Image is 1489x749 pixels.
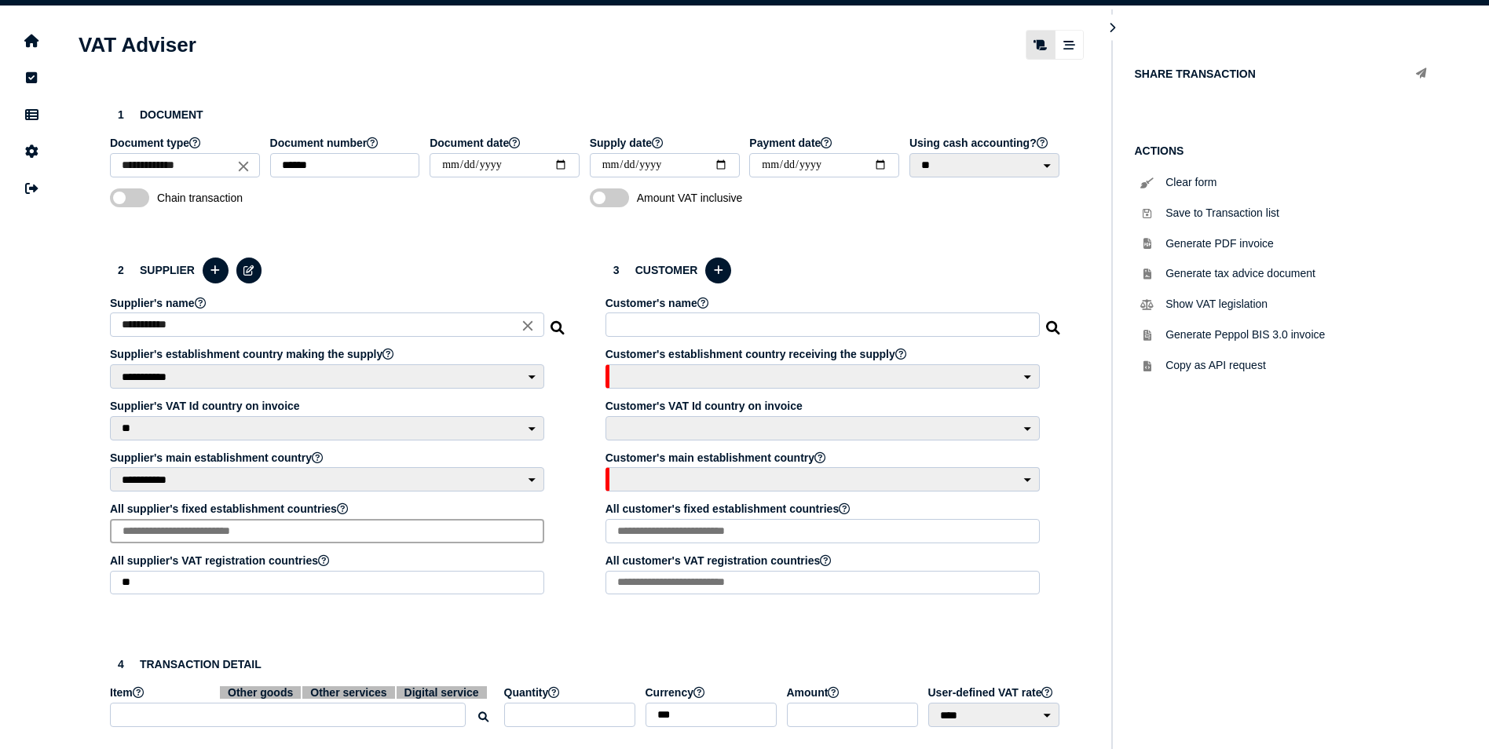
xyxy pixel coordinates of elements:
button: Tasks [15,61,48,94]
i: Search for a dummy customer [1046,316,1062,329]
label: Document date [430,137,582,149]
span: Chain transaction [157,192,322,204]
label: Customer's name [605,297,1042,309]
i: Close [235,157,252,174]
h1: Actions [1135,144,1435,157]
button: Search for an item by HS code or use natural language description [470,704,496,730]
label: Customer's main establishment country [605,451,1042,464]
label: All customer's fixed establishment countries [605,502,1042,515]
span: Other goods [220,686,301,699]
label: Using cash accounting? [909,137,1062,149]
span: Digital service [397,686,487,699]
button: Share transaction [1408,61,1434,87]
i: Close [519,317,536,334]
app-field: Select a document type [110,137,262,188]
label: All customer's VAT registration countries [605,554,1042,567]
label: Customer's establishment country receiving the supply [605,348,1042,360]
button: Hide [1099,15,1125,41]
h3: Document [110,104,1062,126]
label: All supplier's VAT registration countries [110,554,547,567]
h3: Transaction detail [110,653,1062,675]
label: All supplier's fixed establishment countries [110,502,547,515]
label: Payment date [749,137,902,149]
h3: Supplier [110,255,566,286]
label: Supplier's VAT Id country on invoice [110,400,547,412]
button: Manage settings [15,135,48,168]
button: Data manager [15,98,48,131]
label: Supplier's main establishment country [110,451,547,464]
button: Add a new supplier to the database [203,258,229,283]
h1: Share transaction [1135,68,1256,80]
h3: Customer [605,255,1062,286]
div: 1 [110,104,132,126]
div: 4 [110,653,132,675]
label: Supply date [590,137,742,149]
label: Item [110,686,496,699]
label: Document number [270,137,423,149]
mat-button-toggle: Classic scrolling page view [1026,31,1055,59]
mat-button-toggle: Stepper view [1055,31,1083,59]
button: Home [15,24,48,57]
label: Quantity [504,686,638,699]
button: Edit selected supplier in the database [236,258,262,283]
section: Define the seller [94,239,582,622]
div: 2 [110,259,132,281]
label: Customer's VAT Id country on invoice [605,400,1042,412]
div: 3 [605,259,627,281]
h1: VAT Adviser [79,33,196,57]
span: Other services [302,686,394,699]
button: Sign out [15,172,48,205]
label: Supplier's establishment country making the supply [110,348,547,360]
button: Add a new customer to the database [705,258,731,283]
i: Search for a dummy seller [551,316,566,329]
span: Amount VAT inclusive [637,192,802,204]
label: User-defined VAT rate [928,686,1062,699]
label: Supplier's name [110,297,547,309]
label: Amount [787,686,920,699]
label: Document type [110,137,262,149]
label: Currency [646,686,779,699]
